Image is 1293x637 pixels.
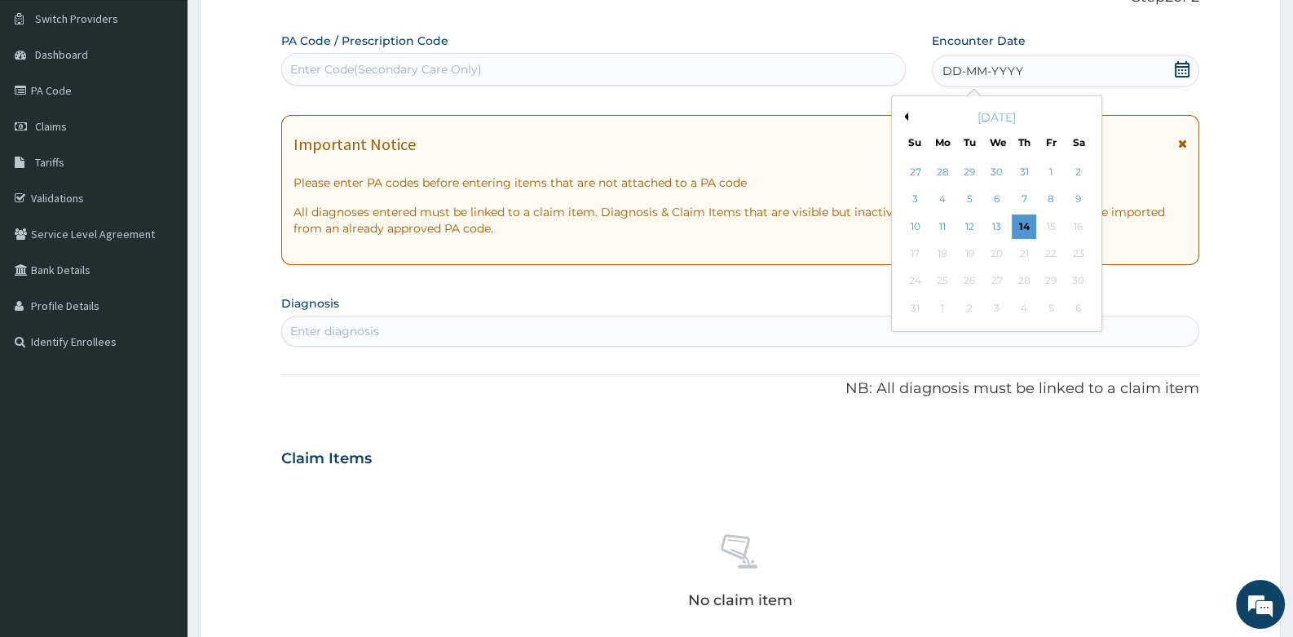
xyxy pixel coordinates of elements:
div: Choose Monday, August 11th, 2025 [930,215,955,239]
label: Diagnosis [281,295,339,312]
span: We're online! [95,206,225,370]
div: Not available Monday, August 18th, 2025 [930,241,955,266]
div: Choose Wednesday, July 30th, 2025 [984,160,1008,184]
div: Not available Friday, August 29th, 2025 [1039,269,1063,294]
h1: Important Notice [293,135,416,153]
div: Not available Thursday, August 21st, 2025 [1012,241,1036,266]
p: No claim item [688,592,792,608]
div: Not available Monday, August 25th, 2025 [930,269,955,294]
div: Choose Thursday, August 7th, 2025 [1012,188,1036,212]
div: Su [907,135,921,149]
div: Not available Sunday, August 31st, 2025 [902,296,927,321]
div: Not available Saturday, August 23rd, 2025 [1066,241,1090,266]
img: d_794563401_company_1708531726252_794563401 [30,82,66,122]
div: [DATE] [898,109,1095,126]
div: Not available Friday, August 15th, 2025 [1039,215,1063,239]
div: Choose Saturday, August 2nd, 2025 [1066,160,1090,184]
div: Choose Tuesday, August 5th, 2025 [957,188,982,212]
div: Fr [1044,135,1058,149]
div: Not available Saturday, August 30th, 2025 [1066,269,1090,294]
p: Please enter PA codes before entering items that are not attached to a PA code [293,175,1186,191]
div: Choose Friday, August 8th, 2025 [1039,188,1063,212]
p: All diagnoses entered must be linked to a claim item. Diagnosis & Claim Items that are visible bu... [293,204,1186,237]
span: Claims [35,119,67,134]
span: Tariffs [35,155,64,170]
div: Not available Saturday, September 6th, 2025 [1066,296,1090,321]
div: Choose Saturday, August 9th, 2025 [1066,188,1090,212]
div: Sa [1071,135,1085,149]
div: Not available Monday, September 1st, 2025 [930,296,955,321]
h3: Claim Items [281,450,372,468]
span: Dashboard [35,47,88,62]
div: Choose Tuesday, July 29th, 2025 [957,160,982,184]
div: Mo [935,135,949,149]
div: Choose Wednesday, August 13th, 2025 [984,215,1008,239]
div: Not available Thursday, September 4th, 2025 [1012,296,1036,321]
div: Not available Sunday, August 24th, 2025 [902,269,927,294]
div: Not available Saturday, August 16th, 2025 [1066,215,1090,239]
p: NB: All diagnosis must be linked to a claim item [281,378,1198,400]
div: month 2025-08 [902,159,1092,322]
div: Not available Friday, September 5th, 2025 [1039,296,1063,321]
span: Switch Providers [35,11,118,26]
div: Not available Tuesday, August 26th, 2025 [957,269,982,294]
div: Chat with us now [85,91,274,113]
span: DD-MM-YYYY [942,63,1023,79]
div: Choose Friday, August 1st, 2025 [1039,160,1063,184]
div: Th [1017,135,1030,149]
div: Choose Sunday, August 3rd, 2025 [902,188,927,212]
div: Not available Sunday, August 17th, 2025 [902,241,927,266]
div: Choose Monday, July 28th, 2025 [930,160,955,184]
label: Encounter Date [932,33,1026,49]
div: Not available Wednesday, September 3rd, 2025 [984,296,1008,321]
div: Not available Tuesday, September 2nd, 2025 [957,296,982,321]
div: Tu [962,135,976,149]
div: Minimize live chat window [267,8,307,47]
div: Choose Tuesday, August 12th, 2025 [957,215,982,239]
div: Choose Thursday, July 31st, 2025 [1012,160,1036,184]
div: Choose Sunday, July 27th, 2025 [902,160,927,184]
textarea: Type your message and hit 'Enter' [8,445,311,502]
div: Choose Wednesday, August 6th, 2025 [984,188,1008,212]
div: Not available Thursday, August 28th, 2025 [1012,269,1036,294]
div: Enter Code(Secondary Care Only) [290,61,482,77]
div: Not available Tuesday, August 19th, 2025 [957,241,982,266]
div: Choose Thursday, August 14th, 2025 [1012,215,1036,239]
div: Enter diagnosis [290,323,379,339]
div: We [990,135,1004,149]
div: Not available Friday, August 22nd, 2025 [1039,241,1063,266]
div: Not available Wednesday, August 27th, 2025 [984,269,1008,294]
div: Not available Wednesday, August 20th, 2025 [984,241,1008,266]
div: Choose Monday, August 4th, 2025 [930,188,955,212]
label: PA Code / Prescription Code [281,33,448,49]
div: Choose Sunday, August 10th, 2025 [902,215,927,239]
button: Previous Month [900,113,908,121]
